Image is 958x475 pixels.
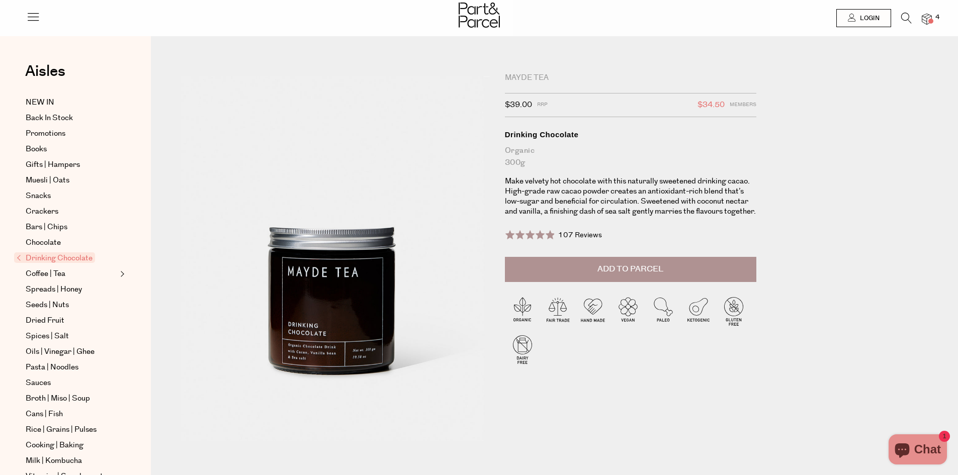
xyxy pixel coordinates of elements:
[611,294,646,329] img: P_P-ICONS-Live_Bec_V11_Vegan.svg
[505,99,532,112] span: $39.00
[26,112,73,124] span: Back In Stock
[857,14,880,23] span: Login
[26,315,64,327] span: Dried Fruit
[26,424,97,436] span: Rice | Grains | Pulses
[26,283,117,296] a: Spreads | Honey
[26,268,65,280] span: Coffee | Tea
[26,377,51,389] span: Sauces
[26,143,47,155] span: Books
[505,257,756,282] button: Add to Parcel
[26,299,69,311] span: Seeds | Nuts
[26,439,117,451] a: Cooking | Baking
[26,206,117,218] a: Crackers
[26,190,51,202] span: Snacks
[26,330,69,342] span: Spices | Salt
[26,315,117,327] a: Dried Fruit
[558,230,602,240] span: 107 Reviews
[26,361,117,373] a: Pasta | Noodles
[505,294,540,329] img: P_P-ICONS-Live_Bec_V11_Organic.svg
[26,174,69,186] span: Muesli | Oats
[26,393,90,405] span: Broth | Miso | Soup
[26,174,117,186] a: Muesli | Oats
[698,99,725,112] span: $34.50
[26,237,117,249] a: Chocolate
[26,128,65,140] span: Promotions
[26,330,117,342] a: Spices | Salt
[26,283,82,296] span: Spreads | Honey
[26,128,117,140] a: Promotions
[681,294,716,329] img: P_P-ICONS-Live_Bec_V11_Ketogenic.svg
[646,294,681,329] img: P_P-ICONS-Live_Bec_V11_Paleo.svg
[26,377,117,389] a: Sauces
[459,3,500,28] img: Part&Parcel
[26,112,117,124] a: Back In Stock
[933,13,942,22] span: 4
[26,159,117,171] a: Gifts | Hampers
[26,221,117,233] a: Bars | Chips
[716,294,751,329] img: P_P-ICONS-Live_Bec_V11_Gluten_Free.svg
[26,408,63,420] span: Cans | Fish
[505,130,756,140] div: Drinking Chocolate
[25,60,65,82] span: Aisles
[181,76,490,441] img: Drinking Chocolate
[14,252,95,263] span: Drinking Chocolate
[26,143,117,155] a: Books
[26,455,117,467] a: Milk | Kombucha
[575,294,611,329] img: P_P-ICONS-Live_Bec_V11_Handmade.svg
[26,408,117,420] a: Cans | Fish
[26,97,117,109] a: NEW IN
[26,455,82,467] span: Milk | Kombucha
[26,346,95,358] span: Oils | Vinegar | Ghee
[26,439,83,451] span: Cooking | Baking
[597,263,663,275] span: Add to Parcel
[505,73,756,83] div: Mayde Tea
[118,268,125,280] button: Expand/Collapse Coffee | Tea
[26,237,61,249] span: Chocolate
[26,206,58,218] span: Crackers
[540,294,575,329] img: P_P-ICONS-Live_Bec_V11_Fair_Trade.svg
[26,346,117,358] a: Oils | Vinegar | Ghee
[26,159,80,171] span: Gifts | Hampers
[505,332,540,367] img: P_P-ICONS-Live_Bec_V11_Dairy_Free.svg
[886,434,950,467] inbox-online-store-chat: Shopify online store chat
[25,64,65,89] a: Aisles
[505,145,756,169] div: Organic 300g
[26,97,54,109] span: NEW IN
[730,99,756,112] span: Members
[537,99,548,112] span: RRP
[26,393,117,405] a: Broth | Miso | Soup
[505,176,756,217] p: Make velvety hot chocolate with this naturally sweetened drinking cacao. High-grade raw cacao pow...
[26,361,78,373] span: Pasta | Noodles
[26,299,117,311] a: Seeds | Nuts
[17,252,117,264] a: Drinking Chocolate
[836,9,891,27] a: Login
[26,221,67,233] span: Bars | Chips
[26,190,117,202] a: Snacks
[26,268,117,280] a: Coffee | Tea
[922,14,932,24] a: 4
[26,424,117,436] a: Rice | Grains | Pulses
